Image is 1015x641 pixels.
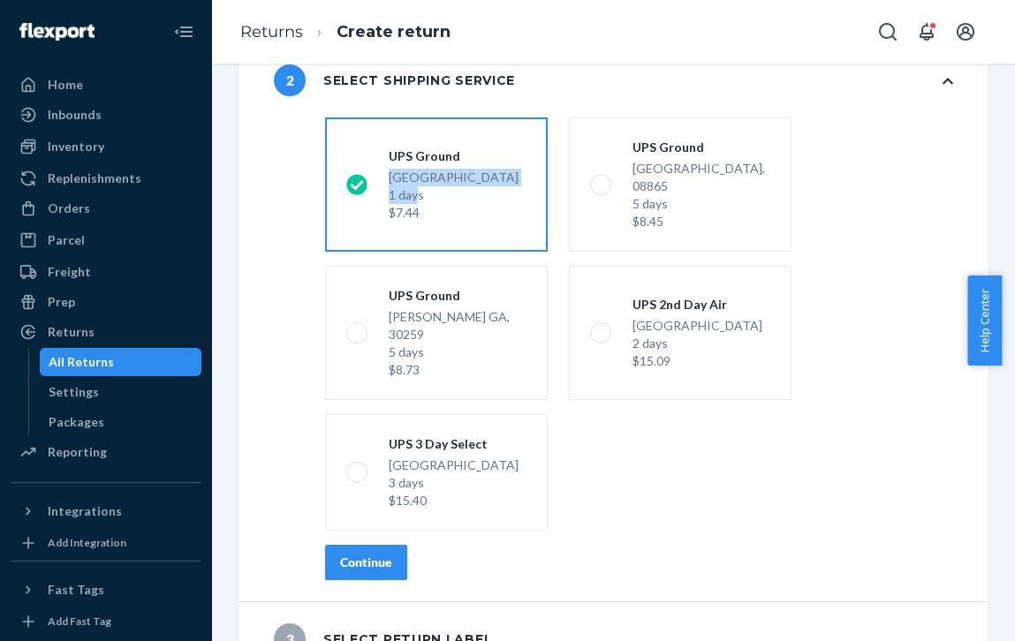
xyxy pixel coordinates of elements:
div: Settings [49,383,99,401]
button: Open Search Box [870,14,905,49]
button: Continue [325,545,407,580]
div: 3 days [389,474,519,492]
button: Fast Tags [11,576,201,604]
a: Returns [11,318,201,346]
div: Replenishments [48,170,141,187]
div: UPS Ground [389,147,519,165]
button: Help Center [967,275,1002,366]
ol: breadcrumbs [226,6,465,58]
div: Orders [48,200,90,217]
div: UPS Ground [632,139,770,156]
a: Returns [240,22,303,41]
button: Integrations [11,497,201,525]
a: Parcel [11,226,201,254]
a: Orders [11,194,201,222]
div: UPS 3 Day Select [389,435,519,453]
a: Replenishments [11,164,201,192]
div: 2 days [632,335,762,352]
div: Continue [340,554,392,571]
a: All Returns [40,348,202,376]
div: Select shipping service [274,64,515,96]
a: Create return [337,22,451,41]
a: Packages [40,408,202,436]
a: Add Fast Tag [11,611,201,632]
a: Freight [11,258,201,286]
div: 5 days [632,195,770,213]
div: Parcel [48,231,85,249]
button: Open notifications [909,14,944,49]
div: 1 days [389,186,519,204]
div: All Returns [49,353,114,371]
div: UPS 2nd Day Air [632,296,762,313]
div: Add Integration [48,535,126,550]
a: Reporting [11,438,201,466]
div: [GEOGRAPHIC_DATA] [632,317,762,370]
span: 2 [274,64,306,96]
div: $15.09 [632,352,762,370]
div: Integrations [48,502,122,520]
div: $7.44 [389,204,519,222]
div: [GEOGRAPHIC_DATA] [389,456,519,509]
div: $8.73 [389,361,526,379]
button: Close Navigation [166,14,201,49]
div: Home [48,76,83,94]
div: Inventory [48,138,104,155]
a: Settings [40,378,202,406]
div: Returns [48,323,95,341]
div: Packages [49,413,104,431]
div: Reporting [48,443,107,461]
a: Home [11,71,201,99]
div: Freight [48,263,91,281]
div: 5 days [389,343,526,361]
div: [PERSON_NAME] GA, 30259 [389,308,526,379]
div: Fast Tags [48,581,104,599]
div: [GEOGRAPHIC_DATA] [389,169,519,222]
button: Open account menu [948,14,983,49]
div: $15.40 [389,492,519,509]
div: Inbounds [48,106,102,124]
div: Prep [48,293,75,311]
a: Inbounds [11,101,201,129]
div: UPS Ground [389,287,526,305]
div: [GEOGRAPHIC_DATA], 08865 [632,160,770,230]
img: Flexport logo [19,23,95,41]
a: Add Integration [11,532,201,554]
div: Add Fast Tag [48,614,111,629]
a: Inventory [11,132,201,161]
div: $8.45 [632,213,770,230]
a: Prep [11,288,201,316]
